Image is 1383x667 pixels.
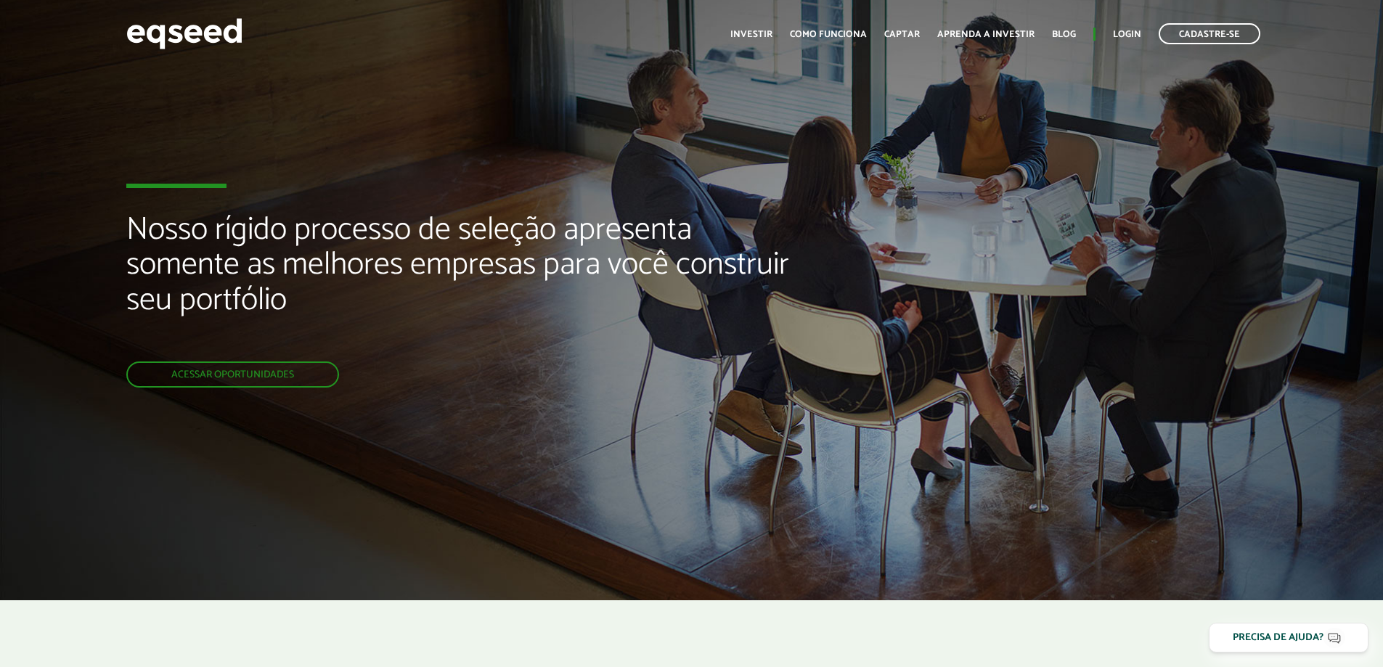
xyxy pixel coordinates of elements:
[1052,30,1076,39] a: Blog
[126,213,796,361] h2: Nosso rígido processo de seleção apresenta somente as melhores empresas para você construir seu p...
[730,30,772,39] a: Investir
[1113,30,1141,39] a: Login
[937,30,1035,39] a: Aprenda a investir
[126,361,339,388] a: Acessar oportunidades
[126,15,242,53] img: EqSeed
[884,30,920,39] a: Captar
[790,30,867,39] a: Como funciona
[1159,23,1260,44] a: Cadastre-se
